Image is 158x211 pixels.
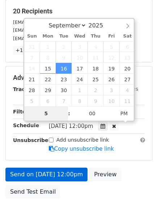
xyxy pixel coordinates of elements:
span: October 9, 2025 [87,95,103,106]
span: September 18, 2025 [87,63,103,74]
span: September 12, 2025 [103,52,119,63]
a: Preview [89,168,121,181]
span: Sun [24,34,40,39]
strong: Filters [13,109,31,115]
label: Add unsubscribe link [56,136,109,144]
span: September 17, 2025 [72,63,87,74]
span: October 2, 2025 [87,85,103,95]
input: Year [86,22,112,29]
span: September 7, 2025 [24,52,40,63]
span: October 10, 2025 [103,95,119,106]
small: [EMAIL_ADDRESS][DOMAIN_NAME] [13,20,94,25]
span: September 4, 2025 [87,41,103,52]
span: August 31, 2025 [24,41,40,52]
span: Sat [119,34,135,39]
span: September 10, 2025 [72,52,87,63]
span: September 23, 2025 [56,74,72,85]
small: [EMAIL_ADDRESS][DOMAIN_NAME] [13,36,94,41]
span: : [68,106,70,121]
iframe: Chat Widget [122,176,158,211]
span: October 7, 2025 [56,95,72,106]
span: September 26, 2025 [103,74,119,85]
span: October 5, 2025 [24,95,40,106]
input: Minute [70,106,114,121]
span: September 30, 2025 [56,85,72,95]
span: September 19, 2025 [103,63,119,74]
span: October 1, 2025 [72,85,87,95]
a: +17 more [13,46,43,55]
span: September 3, 2025 [72,41,87,52]
input: Hour [24,106,68,121]
span: September 6, 2025 [119,41,135,52]
span: September 29, 2025 [40,85,56,95]
span: September 14, 2025 [24,63,40,74]
a: Copy unsubscribe link [49,146,114,152]
strong: Tracking [13,86,37,92]
span: September 2, 2025 [56,41,72,52]
span: Mon [40,34,56,39]
span: [DATE] 12:00pm [49,123,93,129]
span: October 6, 2025 [40,95,56,106]
span: October 8, 2025 [72,95,87,106]
strong: Unsubscribe [13,137,48,143]
span: Click to toggle [114,106,134,121]
span: September 24, 2025 [72,74,87,85]
span: September 9, 2025 [56,52,72,63]
span: September 8, 2025 [40,52,56,63]
span: September 27, 2025 [119,74,135,85]
span: October 4, 2025 [119,85,135,95]
span: September 22, 2025 [40,74,56,85]
span: September 5, 2025 [103,41,119,52]
span: September 21, 2025 [24,74,40,85]
span: Tue [56,34,72,39]
span: September 13, 2025 [119,52,135,63]
span: Wed [72,34,87,39]
small: [EMAIL_ADDRESS][DOMAIN_NAME] [13,27,94,33]
span: September 16, 2025 [56,63,72,74]
span: October 11, 2025 [119,95,135,106]
span: Fri [103,34,119,39]
span: September 15, 2025 [40,63,56,74]
span: September 28, 2025 [24,85,40,95]
h5: 20 Recipients [13,7,145,15]
span: Thu [87,34,103,39]
span: October 3, 2025 [103,85,119,95]
a: Send Test Email [5,185,60,199]
span: September 1, 2025 [40,41,56,52]
span: September 11, 2025 [87,52,103,63]
span: September 25, 2025 [87,74,103,85]
a: Send on [DATE] 12:00pm [5,168,87,181]
strong: Schedule [13,122,39,128]
span: September 20, 2025 [119,63,135,74]
h5: Advanced [13,74,145,82]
